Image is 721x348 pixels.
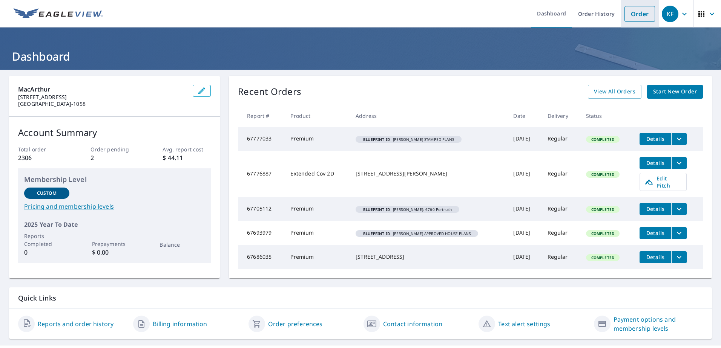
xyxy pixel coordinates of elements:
button: detailsBtn-67777033 [640,133,671,145]
th: Status [580,105,634,127]
p: Avg. report cost [163,145,211,153]
span: [PERSON_NAME]: 6760 Portrush [359,208,456,211]
div: KF [662,6,678,22]
td: [DATE] [507,127,541,151]
h1: Dashboard [9,49,712,64]
p: 2306 [18,153,66,162]
th: Date [507,105,541,127]
p: Prepayments [92,240,137,248]
p: MacArthur [18,85,187,94]
div: [STREET_ADDRESS] [356,253,501,261]
p: Balance [160,241,205,249]
a: Order [624,6,655,22]
th: Delivery [542,105,580,127]
span: Completed [587,231,619,236]
td: [DATE] [507,221,541,245]
em: Blueprint ID [363,232,390,235]
span: Details [644,159,667,166]
span: Completed [587,137,619,142]
span: Details [644,253,667,261]
p: 0 [24,248,69,257]
th: Address [350,105,507,127]
td: [DATE] [507,151,541,197]
span: Start New Order [653,87,697,96]
td: 67686035 [238,245,284,269]
span: Completed [587,255,619,260]
p: $ 44.11 [163,153,211,162]
td: [DATE] [507,245,541,269]
span: [PERSON_NAME] STAMPED PLANS [359,137,459,141]
td: Premium [284,245,350,269]
a: Billing information [153,319,207,328]
span: [PERSON_NAME] APPROVED HOUSE PLANS [359,232,475,235]
em: Blueprint ID [363,208,390,211]
td: Regular [542,127,580,151]
button: filesDropdownBtn-67776887 [671,157,687,169]
span: Details [644,229,667,237]
button: filesDropdownBtn-67693979 [671,227,687,239]
a: Start New Order [647,85,703,99]
span: Completed [587,172,619,177]
td: Extended Cov 2D [284,151,350,197]
span: Details [644,205,667,212]
a: Contact information [383,319,442,328]
td: 67705112 [238,197,284,221]
td: Regular [542,245,580,269]
a: Edit Pitch [640,173,687,191]
td: Regular [542,221,580,245]
button: detailsBtn-67686035 [640,251,671,263]
a: Pricing and membership levels [24,202,205,211]
td: Regular [542,197,580,221]
button: filesDropdownBtn-67705112 [671,203,687,215]
td: [DATE] [507,197,541,221]
td: 67693979 [238,221,284,245]
button: detailsBtn-67776887 [640,157,671,169]
p: Reports Completed [24,232,69,248]
p: Recent Orders [238,85,301,99]
th: Product [284,105,350,127]
span: Completed [587,207,619,212]
td: Premium [284,197,350,221]
span: View All Orders [594,87,635,96]
p: 2025 Year To Date [24,220,205,229]
span: Edit Pitch [644,175,682,189]
a: Order preferences [268,319,323,328]
td: Premium [284,127,350,151]
div: [STREET_ADDRESS][PERSON_NAME] [356,170,501,177]
td: Premium [284,221,350,245]
a: Text alert settings [498,319,550,328]
span: Details [644,135,667,142]
a: Payment options and membership levels [614,315,703,333]
p: 2 [91,153,139,162]
p: [STREET_ADDRESS] [18,94,187,101]
button: detailsBtn-67705112 [640,203,671,215]
p: [GEOGRAPHIC_DATA]-1058 [18,101,187,107]
th: Report # [238,105,284,127]
button: filesDropdownBtn-67686035 [671,251,687,263]
td: 67777033 [238,127,284,151]
em: Blueprint ID [363,137,390,141]
button: filesDropdownBtn-67777033 [671,133,687,145]
td: 67776887 [238,151,284,197]
img: EV Logo [14,8,103,20]
p: Account Summary [18,126,211,139]
button: detailsBtn-67693979 [640,227,671,239]
a: View All Orders [588,85,641,99]
td: Regular [542,151,580,197]
p: Order pending [91,145,139,153]
p: Membership Level [24,174,205,185]
p: Total order [18,145,66,153]
p: $ 0.00 [92,248,137,257]
a: Reports and order history [38,319,114,328]
p: Custom [37,190,57,197]
p: Quick Links [18,293,703,303]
